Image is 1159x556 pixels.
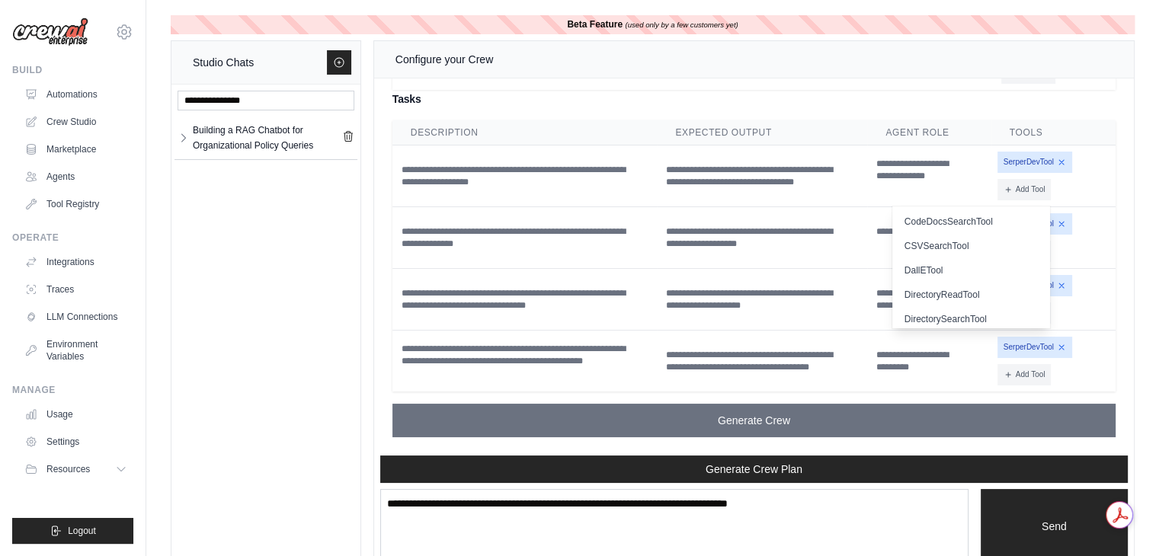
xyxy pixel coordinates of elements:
[12,518,133,544] button: Logout
[190,123,342,153] a: Building a RAG Chatbot for Organizational Policy Queries
[657,120,867,145] th: Expected Output
[892,258,1050,283] button: DallETool
[18,250,133,274] a: Integrations
[12,18,88,46] img: Logo
[997,337,1072,358] span: SerperDevTool
[718,413,790,428] span: Generate Crew
[193,123,342,153] div: Building a RAG Chatbot for Organizational Policy Queries
[46,463,90,475] span: Resources
[991,120,1116,145] th: Tools
[625,21,738,29] i: (used only by a few customers yet)
[892,307,1050,331] button: DirectorySearchTool
[18,82,133,107] a: Automations
[18,192,133,216] a: Tool Registry
[18,402,133,427] a: Usage
[18,457,133,481] button: Resources
[18,277,133,302] a: Traces
[18,110,133,134] a: Crew Studio
[892,234,1050,258] button: CSVSearchTool
[392,404,1116,437] button: Generate Crew
[18,430,133,454] a: Settings
[392,120,658,145] th: Description
[392,90,1116,108] h4: Tasks
[12,232,133,244] div: Operate
[395,50,493,69] div: Configure your Crew
[18,305,133,329] a: LLM Connections
[997,179,1052,200] button: Add Tool
[567,19,623,30] b: Beta Feature
[18,165,133,189] a: Agents
[193,53,254,72] div: Studio Chats
[12,384,133,396] div: Manage
[68,525,96,537] span: Logout
[997,152,1072,173] span: SerperDevTool
[867,120,991,145] th: Agent Role
[892,209,1050,234] button: CodeDocsSearchTool
[892,283,1050,307] button: DirectoryReadTool
[18,332,133,369] a: Environment Variables
[12,64,133,76] div: Build
[997,364,1052,385] button: Add Tool
[380,455,1128,483] button: Generate Crew Plan
[18,137,133,161] a: Marketplace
